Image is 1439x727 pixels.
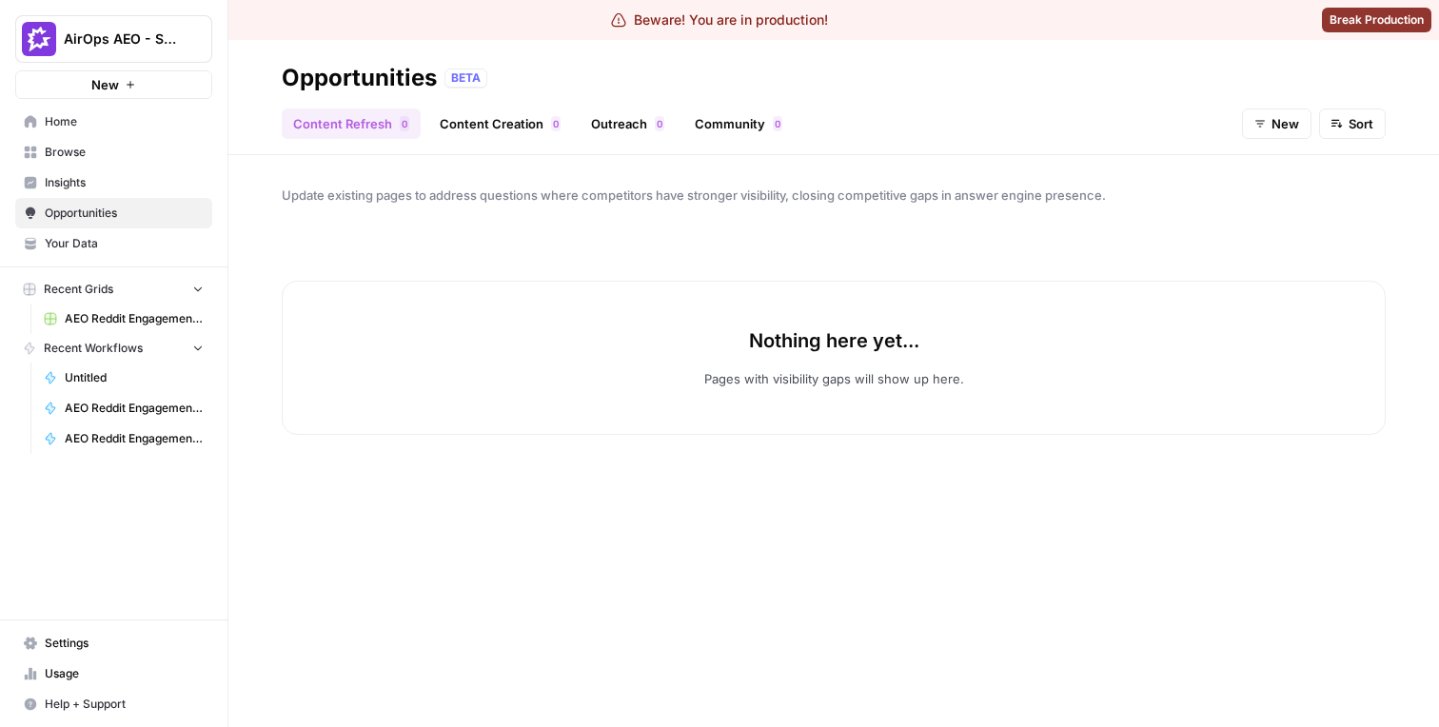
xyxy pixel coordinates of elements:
span: Settings [45,635,204,652]
span: AEO Reddit Engagement (6) [65,310,204,327]
span: Help + Support [45,696,204,713]
a: Untitled [35,363,212,393]
button: New [15,70,212,99]
button: Recent Workflows [15,334,212,363]
a: Your Data [15,228,212,259]
span: AEO Reddit Engagement - Fork [65,430,204,447]
a: Home [15,107,212,137]
a: Community0 [683,108,794,139]
div: 0 [773,116,782,131]
span: Your Data [45,235,204,252]
span: Untitled [65,369,204,386]
div: BETA [444,69,487,88]
button: Workspace: AirOps AEO - Single Brand (Gong) [15,15,212,63]
div: Beware! You are in production! [611,10,828,29]
a: AEO Reddit Engagement (6) [35,304,212,334]
a: AEO Reddit Engagement - Fork [35,393,212,423]
div: 0 [655,116,664,131]
span: Sort [1349,114,1373,133]
img: AirOps AEO - Single Brand (Gong) Logo [22,22,56,56]
button: New [1242,108,1311,139]
span: 0 [657,116,662,131]
p: Nothing here yet... [749,327,919,354]
button: Recent Grids [15,275,212,304]
p: Pages with visibility gaps will show up here. [704,369,964,388]
div: 0 [400,116,409,131]
span: Browse [45,144,204,161]
span: Update existing pages to address questions where competitors have stronger visibility, closing co... [282,186,1386,205]
span: Break Production [1330,11,1424,29]
button: Sort [1319,108,1386,139]
span: Opportunities [45,205,204,222]
button: Help + Support [15,689,212,719]
span: Recent Grids [44,281,113,298]
button: Break Production [1322,8,1431,32]
div: Opportunities [282,63,437,93]
a: Insights [15,167,212,198]
a: Browse [15,137,212,167]
span: 0 [402,116,407,131]
span: Usage [45,665,204,682]
span: New [1271,114,1299,133]
span: AirOps AEO - Single Brand (Gong) [64,29,179,49]
span: 0 [775,116,780,131]
a: AEO Reddit Engagement - Fork [35,423,212,454]
div: 0 [551,116,561,131]
a: Outreach0 [580,108,676,139]
a: Content Refresh0 [282,108,421,139]
span: 0 [553,116,559,131]
a: Opportunities [15,198,212,228]
a: Settings [15,628,212,658]
a: Content Creation0 [428,108,572,139]
span: Home [45,113,204,130]
span: Insights [45,174,204,191]
span: New [91,75,119,94]
span: Recent Workflows [44,340,143,357]
a: Usage [15,658,212,689]
span: AEO Reddit Engagement - Fork [65,400,204,417]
